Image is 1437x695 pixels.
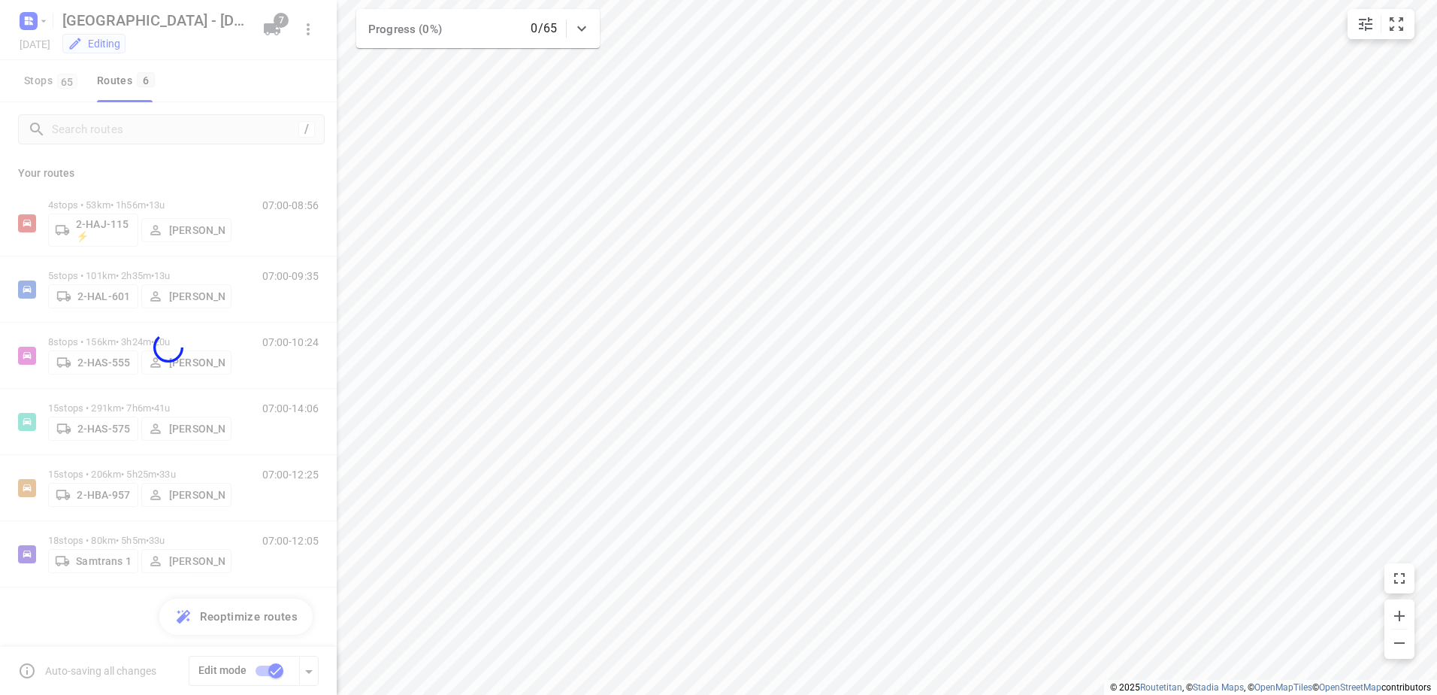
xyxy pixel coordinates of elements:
[368,23,442,36] span: Progress (0%)
[1319,682,1381,693] a: OpenStreetMap
[1348,9,1414,39] div: small contained button group
[1351,9,1381,39] button: Map settings
[356,9,600,48] div: Progress (0%)0/65
[531,20,557,38] p: 0/65
[1110,682,1431,693] li: © 2025 , © , © © contributors
[1254,682,1312,693] a: OpenMapTiles
[1140,682,1182,693] a: Routetitan
[1381,9,1411,39] button: Fit zoom
[1193,682,1244,693] a: Stadia Maps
